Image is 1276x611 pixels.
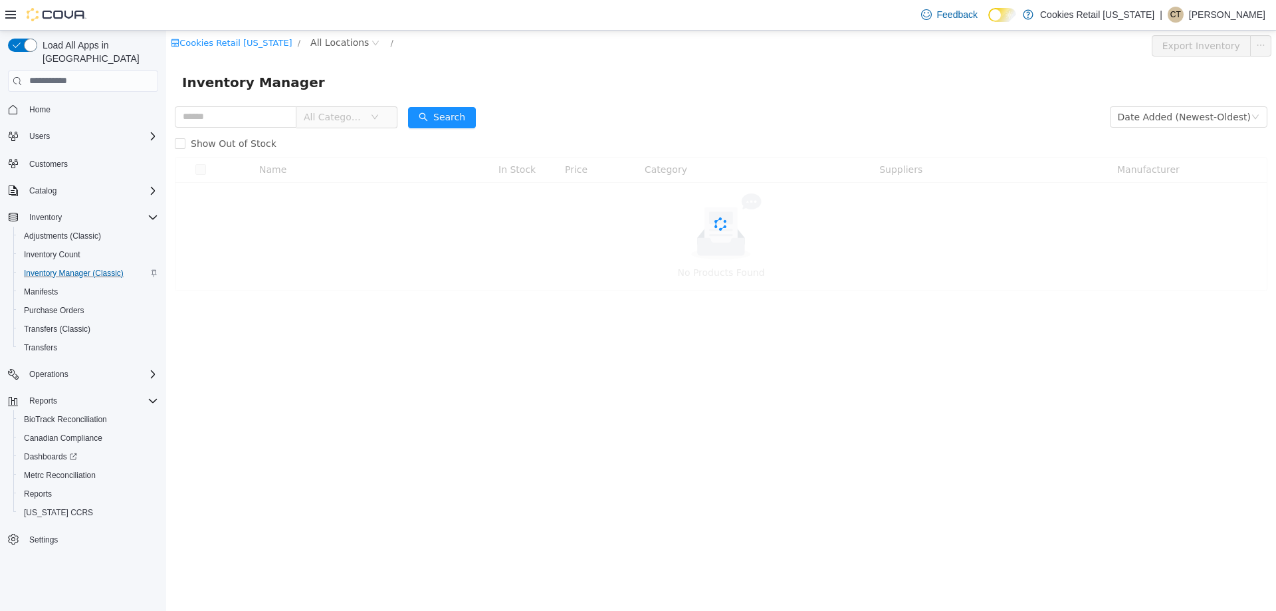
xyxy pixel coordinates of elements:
[19,430,158,446] span: Canadian Compliance
[24,324,90,334] span: Transfers (Classic)
[24,102,56,118] a: Home
[24,287,58,297] span: Manifests
[24,209,158,225] span: Inventory
[205,82,213,92] i: icon: down
[24,532,63,548] a: Settings
[1084,5,1105,26] button: icon: ellipsis
[13,503,163,522] button: [US_STATE] CCRS
[3,127,163,146] button: Users
[19,228,106,244] a: Adjustments (Classic)
[29,131,50,142] span: Users
[3,154,163,173] button: Customers
[5,7,126,17] a: icon: shopCookies Retail [US_STATE]
[24,249,80,260] span: Inventory Count
[986,5,1085,26] button: Export Inventory
[988,8,1016,22] input: Dark Mode
[19,265,158,281] span: Inventory Manager (Classic)
[19,505,98,521] a: [US_STATE] CCRS
[1040,7,1154,23] p: Cookies Retail [US_STATE]
[19,284,158,300] span: Manifests
[19,228,158,244] span: Adjustments (Classic)
[24,342,57,353] span: Transfers
[3,530,163,549] button: Settings
[916,1,983,28] a: Feedback
[19,430,108,446] a: Canadian Compliance
[13,429,163,447] button: Canadian Compliance
[24,101,158,118] span: Home
[29,185,56,196] span: Catalog
[937,8,978,21] span: Feedback
[24,305,84,316] span: Purchase Orders
[1168,7,1184,23] div: Candace Trujillo
[242,76,310,98] button: icon: searchSearch
[13,264,163,283] button: Inventory Manager (Classic)
[24,128,55,144] button: Users
[13,410,163,429] button: BioTrack Reconciliation
[132,7,134,17] span: /
[224,7,227,17] span: /
[19,321,96,337] a: Transfers (Classic)
[13,245,163,264] button: Inventory Count
[19,247,158,263] span: Inventory Count
[29,159,68,170] span: Customers
[24,183,158,199] span: Catalog
[27,8,86,21] img: Cova
[144,5,203,19] span: All Locations
[19,340,62,356] a: Transfers
[24,268,124,279] span: Inventory Manager (Classic)
[13,485,163,503] button: Reports
[1085,82,1093,92] i: icon: down
[13,466,163,485] button: Metrc Reconciliation
[13,283,163,301] button: Manifests
[3,365,163,384] button: Operations
[3,182,163,200] button: Catalog
[19,505,158,521] span: Washington CCRS
[29,535,58,545] span: Settings
[8,94,158,584] nav: Complex example
[13,338,163,357] button: Transfers
[29,212,62,223] span: Inventory
[5,8,13,17] i: icon: shop
[24,209,67,225] button: Inventory
[24,393,62,409] button: Reports
[13,227,163,245] button: Adjustments (Classic)
[19,247,86,263] a: Inventory Count
[19,340,158,356] span: Transfers
[19,303,90,318] a: Purchase Orders
[19,449,82,465] a: Dashboards
[19,284,63,300] a: Manifests
[29,396,57,406] span: Reports
[3,208,163,227] button: Inventory
[29,104,51,115] span: Home
[19,412,158,428] span: BioTrack Reconciliation
[19,486,57,502] a: Reports
[19,108,116,118] span: Show Out of Stock
[16,41,167,62] span: Inventory Manager
[19,412,112,428] a: BioTrack Reconciliation
[24,393,158,409] span: Reports
[3,100,163,119] button: Home
[1189,7,1265,23] p: [PERSON_NAME]
[19,303,158,318] span: Purchase Orders
[24,156,73,172] a: Customers
[24,451,77,462] span: Dashboards
[24,414,107,425] span: BioTrack Reconciliation
[24,433,102,443] span: Canadian Compliance
[1160,7,1162,23] p: |
[3,392,163,410] button: Reports
[988,22,989,23] span: Dark Mode
[24,489,52,499] span: Reports
[138,80,198,93] span: All Categories
[19,467,101,483] a: Metrc Reconciliation
[24,507,93,518] span: [US_STATE] CCRS
[24,231,101,241] span: Adjustments (Classic)
[29,369,68,380] span: Operations
[37,39,158,65] span: Load All Apps in [GEOGRAPHIC_DATA]
[19,321,158,337] span: Transfers (Classic)
[24,531,158,548] span: Settings
[24,128,158,144] span: Users
[19,265,129,281] a: Inventory Manager (Classic)
[24,155,158,172] span: Customers
[24,366,74,382] button: Operations
[19,467,158,483] span: Metrc Reconciliation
